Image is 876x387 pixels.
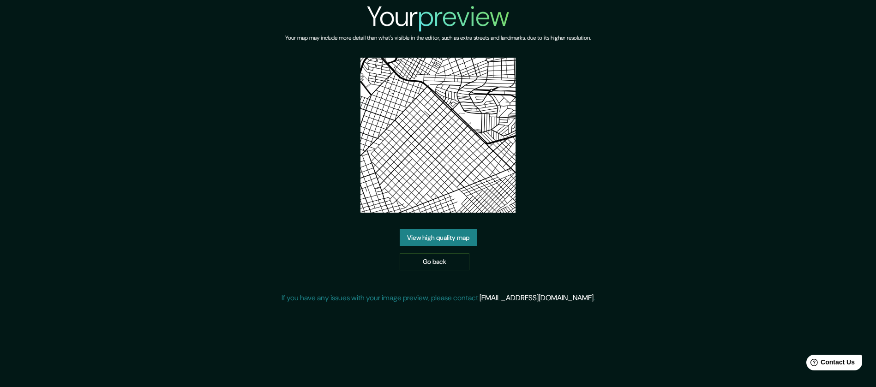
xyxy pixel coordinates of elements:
h6: Your map may include more detail than what's visible in the editor, such as extra streets and lan... [285,33,591,43]
p: If you have any issues with your image preview, please contact . [282,292,595,304]
a: View high quality map [400,229,477,246]
a: Go back [400,253,469,270]
a: [EMAIL_ADDRESS][DOMAIN_NAME] [480,293,594,303]
img: created-map-preview [360,58,516,213]
iframe: Help widget launcher [794,351,866,377]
